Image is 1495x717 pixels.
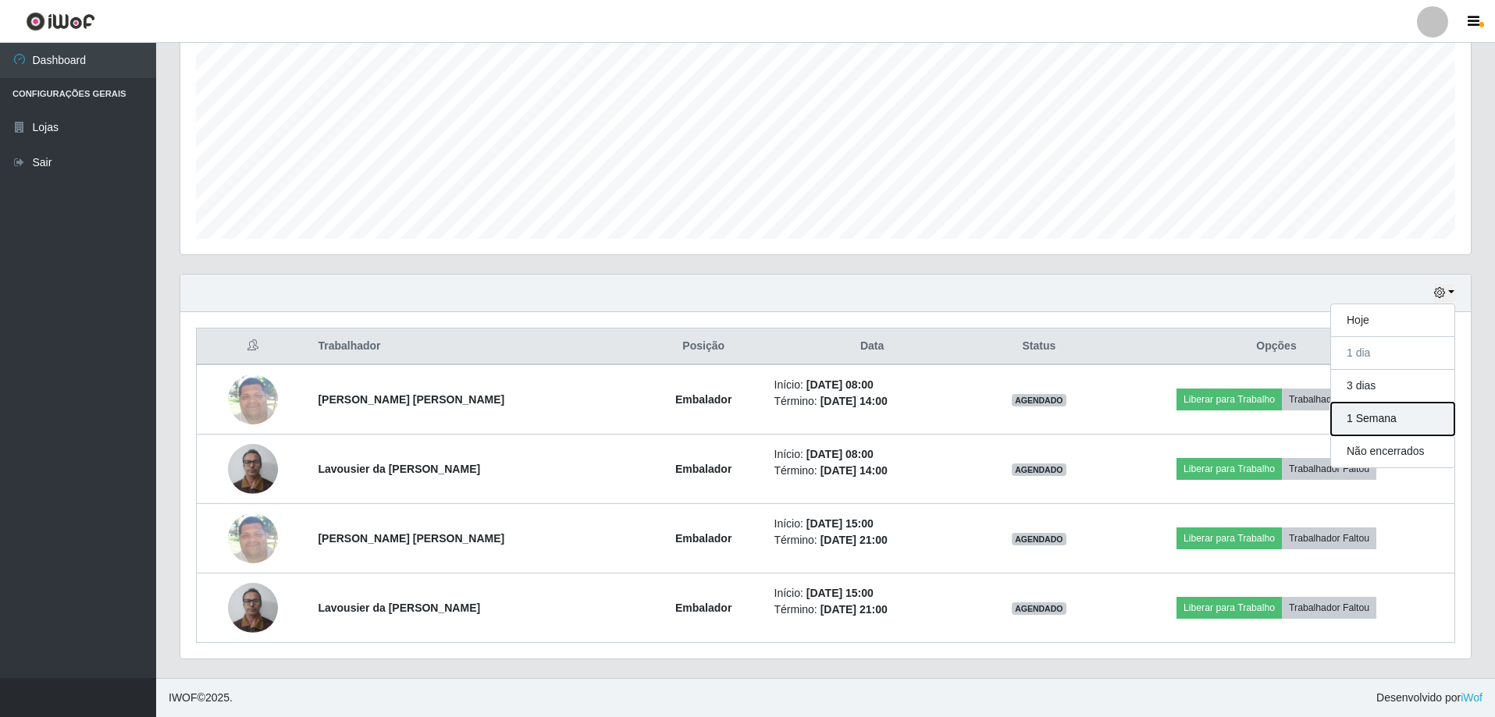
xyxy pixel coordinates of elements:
li: Término: [774,463,970,479]
th: Status [980,328,1098,365]
span: AGENDADO [1012,533,1066,545]
button: 3 dias [1331,370,1454,403]
li: Término: [774,532,970,548]
time: [DATE] 08:00 [806,378,874,391]
li: Início: [774,446,970,463]
img: 1697490161329.jpeg [228,366,278,432]
span: AGENDADO [1012,602,1066,615]
img: 1697490161329.jpeg [228,505,278,571]
span: AGENDADO [1012,463,1066,476]
button: Liberar para Trabalho [1176,389,1282,410]
strong: Embalador [675,463,731,475]
a: iWof [1461,691,1483,704]
button: Trabalhador Faltou [1282,527,1376,549]
strong: Embalador [675,602,731,614]
button: Trabalhador Faltou [1282,389,1376,410]
button: Liberar para Trabalho [1176,527,1282,549]
time: [DATE] 08:00 [806,448,874,460]
strong: [PERSON_NAME] [PERSON_NAME] [318,532,504,545]
span: IWOF [169,691,198,704]
img: 1746326143997.jpeg [228,435,278,502]
time: [DATE] 15:00 [806,517,874,530]
time: [DATE] 21:00 [820,534,888,546]
span: © 2025 . [169,690,233,706]
time: [DATE] 14:00 [820,464,888,477]
time: [DATE] 14:00 [820,395,888,407]
time: [DATE] 21:00 [820,603,888,616]
strong: Lavousier da [PERSON_NAME] [318,463,480,475]
strong: Embalador [675,393,731,406]
button: Liberar para Trabalho [1176,597,1282,619]
button: Não encerrados [1331,435,1454,467]
button: 1 dia [1331,337,1454,370]
th: Opções [1098,328,1455,365]
button: Hoje [1331,304,1454,337]
span: Desenvolvido por [1376,690,1483,706]
th: Data [765,328,980,365]
strong: [PERSON_NAME] [PERSON_NAME] [318,393,504,406]
li: Início: [774,585,970,602]
th: Posição [642,328,765,365]
strong: Lavousier da [PERSON_NAME] [318,602,480,614]
button: Trabalhador Faltou [1282,458,1376,480]
li: Início: [774,516,970,532]
th: Trabalhador [308,328,642,365]
button: 1 Semana [1331,403,1454,435]
strong: Embalador [675,532,731,545]
li: Início: [774,377,970,393]
button: Liberar para Trabalho [1176,458,1282,480]
img: CoreUI Logo [26,12,95,31]
li: Término: [774,393,970,410]
img: 1746326143997.jpeg [228,574,278,641]
span: AGENDADO [1012,394,1066,406]
li: Término: [774,602,970,618]
time: [DATE] 15:00 [806,587,874,599]
button: Trabalhador Faltou [1282,597,1376,619]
